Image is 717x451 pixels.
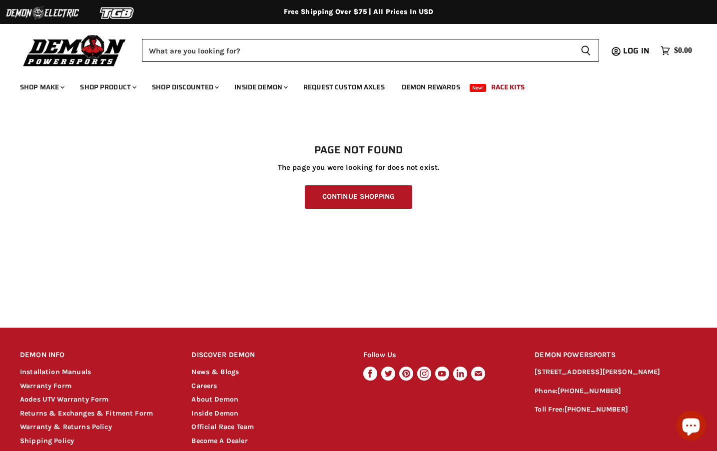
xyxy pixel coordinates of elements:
[20,344,173,367] h2: DEMON INFO
[674,46,692,55] span: $0.00
[20,395,108,404] a: Aodes UTV Warranty Form
[144,77,225,97] a: Shop Discounted
[623,44,650,57] span: Log in
[20,437,74,445] a: Shipping Policy
[80,3,155,22] img: TGB Logo 2
[470,84,487,92] span: New!
[191,368,239,376] a: News & Blogs
[565,405,628,414] a: [PHONE_NUMBER]
[20,382,71,390] a: Warranty Form
[363,344,516,367] h2: Follow Us
[305,185,412,209] a: Continue Shopping
[20,144,697,156] h1: Page not found
[191,395,238,404] a: About Demon
[558,387,621,395] a: [PHONE_NUMBER]
[72,77,142,97] a: Shop Product
[535,404,697,416] p: Toll Free:
[191,382,217,390] a: Careers
[5,3,80,22] img: Demon Electric Logo 2
[535,344,697,367] h2: DEMON POWERSPORTS
[394,77,468,97] a: Demon Rewards
[20,409,153,418] a: Returns & Exchanges & Fitment Form
[573,39,599,62] button: Search
[191,344,344,367] h2: DISCOVER DEMON
[296,77,392,97] a: Request Custom Axles
[20,368,91,376] a: Installation Manuals
[142,39,599,62] form: Product
[20,423,112,431] a: Warranty & Returns Policy
[619,46,656,55] a: Log in
[227,77,294,97] a: Inside Demon
[656,43,697,58] a: $0.00
[191,409,238,418] a: Inside Demon
[12,73,690,97] ul: Main menu
[20,163,697,172] p: The page you were looking for does not exist.
[20,32,129,68] img: Demon Powersports
[535,386,697,397] p: Phone:
[142,39,573,62] input: Search
[191,437,247,445] a: Become A Dealer
[535,367,697,378] p: [STREET_ADDRESS][PERSON_NAME]
[12,77,70,97] a: Shop Make
[484,77,532,97] a: Race Kits
[673,411,709,443] inbox-online-store-chat: Shopify online store chat
[191,423,254,431] a: Official Race Team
